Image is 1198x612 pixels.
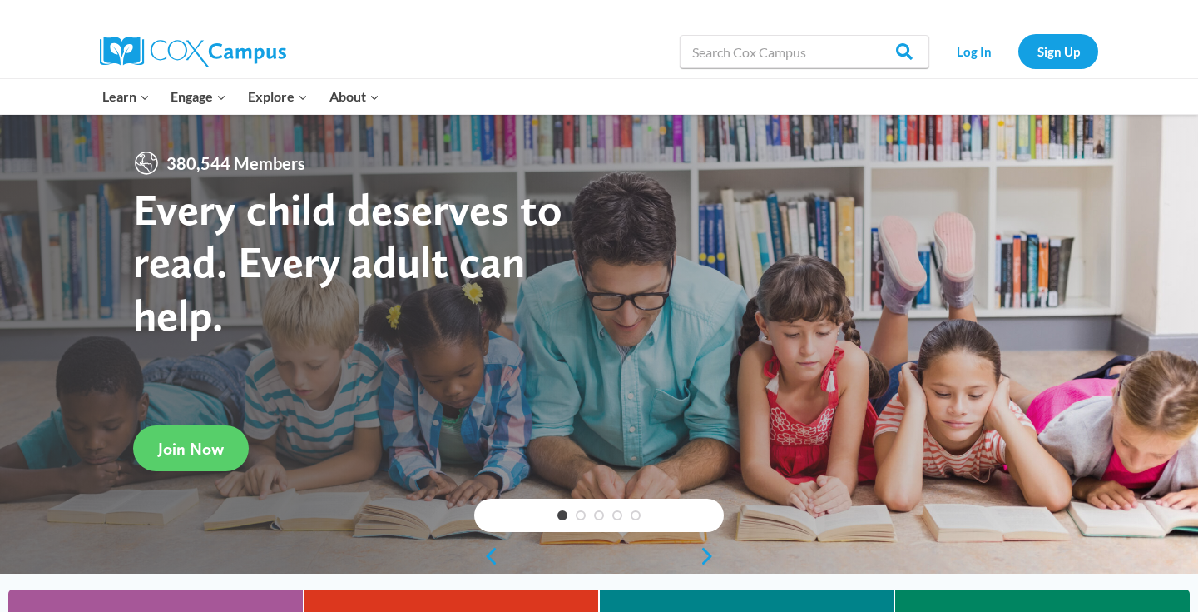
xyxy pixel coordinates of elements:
input: Search Cox Campus [680,35,929,68]
a: 4 [612,510,622,520]
a: Sign Up [1018,34,1098,68]
a: 3 [594,510,604,520]
span: Explore [248,86,308,107]
a: Join Now [133,425,249,471]
a: 1 [557,510,567,520]
a: 2 [576,510,586,520]
span: 380,544 Members [160,150,312,177]
img: Cox Campus [100,37,286,67]
span: Engage [171,86,226,107]
div: content slider buttons [474,540,724,573]
a: 5 [631,510,641,520]
strong: Every child deserves to read. Every adult can help. [133,182,562,341]
span: Join Now [158,439,224,459]
span: About [329,86,379,107]
a: previous [474,546,499,566]
span: Learn [102,86,150,107]
a: Log In [938,34,1010,68]
nav: Secondary Navigation [938,34,1098,68]
a: next [699,546,724,566]
nav: Primary Navigation [92,79,389,114]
